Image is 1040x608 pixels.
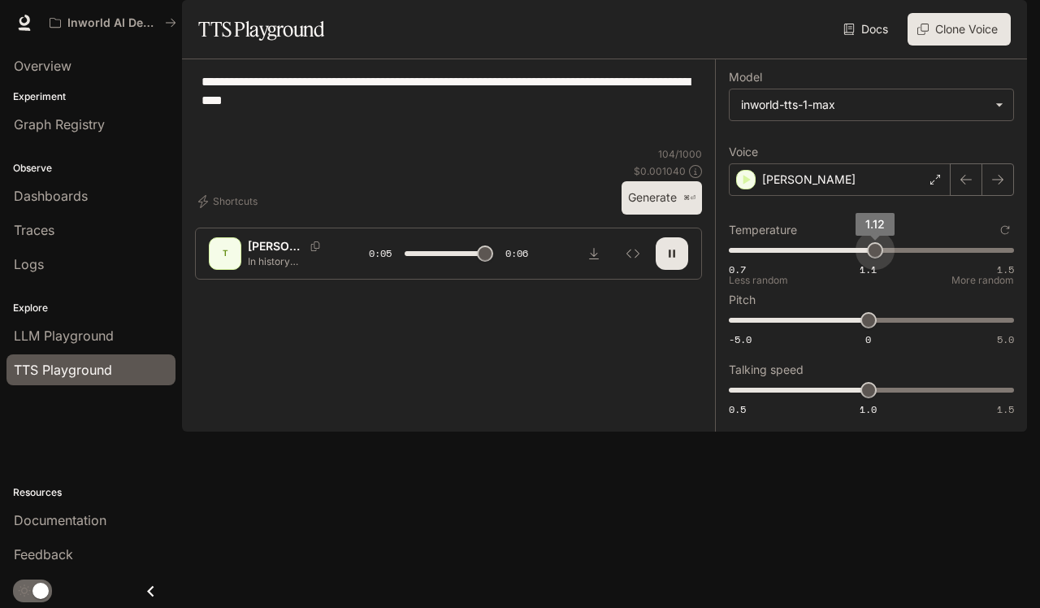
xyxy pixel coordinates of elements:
[840,13,895,46] a: Docs
[996,221,1014,239] button: Reset to default
[951,276,1014,285] p: More random
[658,147,702,161] p: 104 / 1000
[730,89,1013,120] div: inworld-tts-1-max
[505,245,528,262] span: 0:06
[865,332,871,346] span: 0
[369,245,392,262] span: 0:05
[997,332,1014,346] span: 5.0
[997,402,1014,416] span: 1.5
[729,224,797,236] p: Temperature
[741,97,987,113] div: inworld-tts-1-max
[304,241,327,251] button: Copy Voice ID
[248,238,304,254] p: [PERSON_NAME]
[67,16,158,30] p: Inworld AI Demos
[683,193,695,203] p: ⌘⏎
[42,7,184,39] button: All workspaces
[622,181,702,215] button: Generate⌘⏎
[865,217,885,231] span: 1.12
[860,263,877,276] span: 1.1
[729,276,788,285] p: Less random
[634,164,686,178] p: $ 0.001040
[729,364,804,376] p: Talking speed
[997,263,1014,276] span: 1.5
[762,172,856,188] p: [PERSON_NAME]
[617,237,649,270] button: Inspect
[860,402,877,416] span: 1.0
[212,241,238,267] div: T
[729,294,756,306] p: Pitch
[195,189,264,215] button: Shortcuts
[729,402,746,416] span: 0.5
[729,332,752,346] span: -5.0
[729,146,758,158] p: Voice
[908,13,1011,46] button: Clone Voice
[729,263,746,276] span: 0.7
[578,237,610,270] button: Download audio
[248,254,330,268] p: In history [PERSON_NAME]'s we discover the weird things that all have happened in our world, beyo...
[729,72,762,83] p: Model
[198,13,324,46] h1: TTS Playground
